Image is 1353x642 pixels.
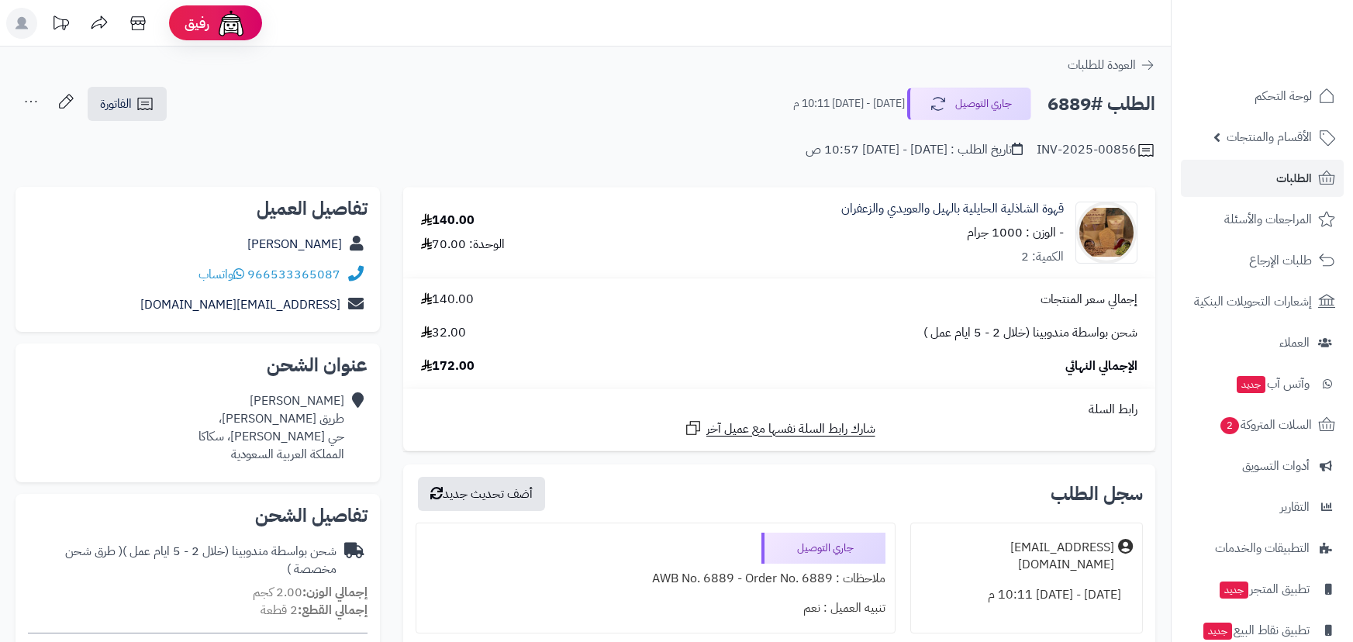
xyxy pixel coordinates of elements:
[1194,291,1312,312] span: إشعارات التحويلات البنكية
[1181,283,1344,320] a: إشعارات التحويلات البنكية
[1181,160,1344,197] a: الطلبات
[1051,485,1143,503] h3: سجل الطلب
[1048,88,1155,120] h2: الطلب #6889
[1181,201,1344,238] a: المراجعات والأسئلة
[298,601,368,620] strong: إجمالي القطع:
[1037,141,1155,160] div: INV-2025-00856
[28,356,368,374] h2: عنوان الشحن
[253,583,368,602] small: 2.00 كجم
[1248,41,1338,74] img: logo-2.png
[185,14,209,33] span: رفيق
[1219,414,1312,436] span: السلات المتروكة
[1235,373,1310,395] span: وآتس آب
[28,506,368,525] h2: تفاصيل الشحن
[923,324,1137,342] span: شحن بواسطة مندوبينا (خلال 2 - 5 ايام عمل )
[1237,376,1265,393] span: جديد
[793,96,905,112] small: [DATE] - [DATE] 10:11 م
[1041,291,1137,309] span: إجمالي سعر المنتجات
[140,295,340,314] a: [EMAIL_ADDRESS][DOMAIN_NAME]
[920,539,1114,575] div: [EMAIL_ADDRESS][DOMAIN_NAME]
[1227,126,1312,148] span: الأقسام والمنتجات
[1279,332,1310,354] span: العملاء
[1181,365,1344,402] a: وآتس آبجديد
[1255,85,1312,107] span: لوحة التحكم
[1220,582,1248,599] span: جديد
[421,324,466,342] span: 32.00
[41,8,80,43] a: تحديثات المنصة
[1202,620,1310,641] span: تطبيق نقاط البيع
[1215,537,1310,559] span: التطبيقات والخدمات
[761,533,885,564] div: جاري التوصيل
[1220,417,1239,434] span: 2
[806,141,1023,159] div: تاريخ الطلب : [DATE] - [DATE] 10:57 ص
[198,392,344,463] div: [PERSON_NAME] طريق [PERSON_NAME]، حي [PERSON_NAME]، سكاكا المملكة العربية السعودية
[1218,578,1310,600] span: تطبيق المتجر
[1181,530,1344,567] a: التطبيقات والخدمات
[421,291,474,309] span: 140.00
[1224,209,1312,230] span: المراجعات والأسئلة
[907,88,1031,120] button: جاري التوصيل
[967,223,1064,242] small: - الوزن : 1000 جرام
[1181,488,1344,526] a: التقارير
[1181,406,1344,444] a: السلات المتروكة2
[684,419,875,438] a: شارك رابط السلة نفسها مع عميل آخر
[1068,56,1136,74] span: العودة للطلبات
[1249,250,1312,271] span: طلبات الإرجاع
[421,236,505,254] div: الوحدة: 70.00
[28,199,368,218] h2: تفاصيل العميل
[1181,324,1344,361] a: العملاء
[1076,202,1137,264] img: 1704009880-WhatsApp%20Image%202023-12-31%20at%209.42.12%20AM%20(1)-90x90.jpeg
[1276,167,1312,189] span: الطلبات
[1181,242,1344,279] a: طلبات الإرجاع
[421,212,475,230] div: 140.00
[1021,248,1064,266] div: الكمية: 2
[1181,78,1344,115] a: لوحة التحكم
[1181,447,1344,485] a: أدوات التسويق
[247,265,340,284] a: 966533365087
[409,401,1149,419] div: رابط السلة
[421,357,475,375] span: 172.00
[1280,496,1310,518] span: التقارير
[1065,357,1137,375] span: الإجمالي النهائي
[426,593,885,623] div: تنبيه العميل : نعم
[920,580,1133,610] div: [DATE] - [DATE] 10:11 م
[65,542,337,578] span: ( طرق شحن مخصصة )
[1242,455,1310,477] span: أدوات التسويق
[88,87,167,121] a: الفاتورة
[261,601,368,620] small: 2 قطعة
[302,583,368,602] strong: إجمالي الوزن:
[28,543,337,578] div: شحن بواسطة مندوبينا (خلال 2 - 5 ايام عمل )
[198,265,244,284] a: واتساب
[247,235,342,254] a: [PERSON_NAME]
[100,95,132,113] span: الفاتورة
[216,8,247,39] img: ai-face.png
[1068,56,1155,74] a: العودة للطلبات
[1181,571,1344,608] a: تطبيق المتجرجديد
[706,420,875,438] span: شارك رابط السلة نفسها مع عميل آخر
[1203,623,1232,640] span: جديد
[426,564,885,594] div: ملاحظات : AWB No. 6889 - Order No. 6889
[841,200,1064,218] a: قهوة الشاذلية الحايلية بالهيل والعويدي والزعفران
[418,477,545,511] button: أضف تحديث جديد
